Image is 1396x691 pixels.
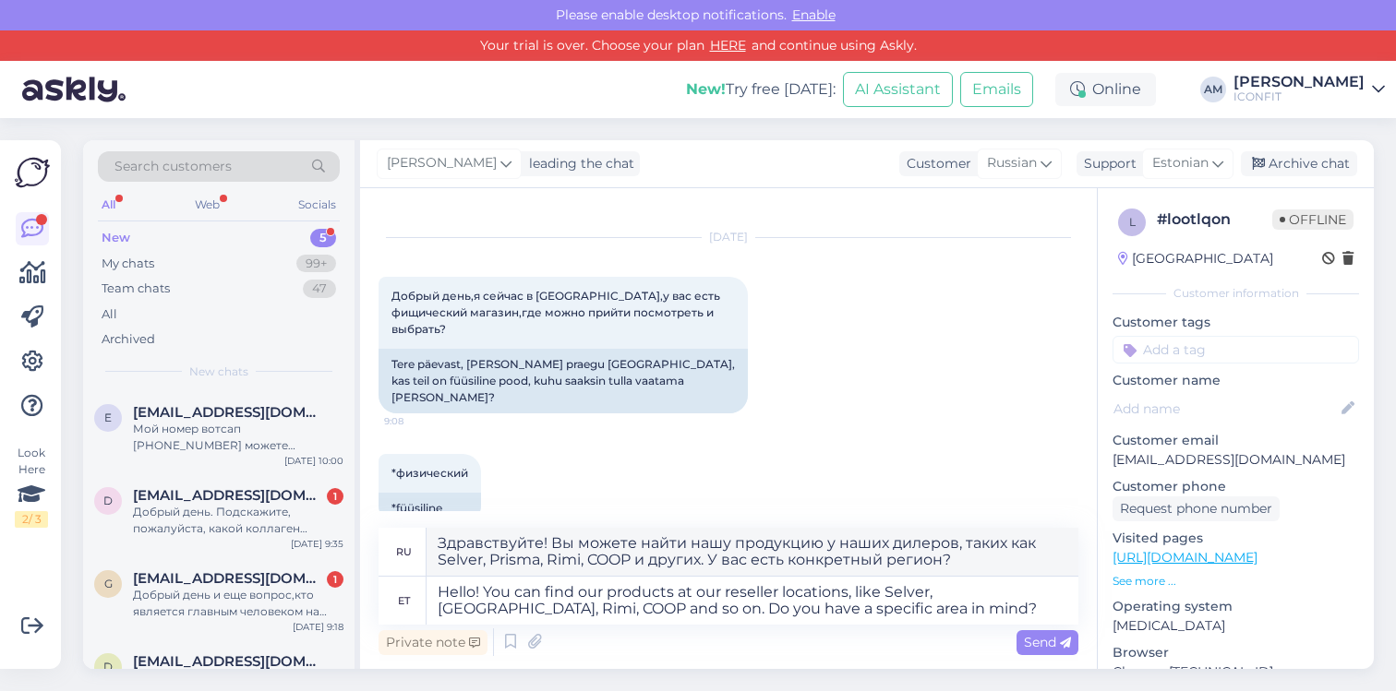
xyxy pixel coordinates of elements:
div: AM [1200,77,1226,102]
div: Request phone number [1113,496,1280,521]
div: [PERSON_NAME] [1234,75,1365,89]
div: Добрый день. Подскажите, пожалуйста, какой коллаген морской, так как я не пью животного происхожд... [133,504,343,537]
span: d [103,660,113,673]
span: *физический [391,466,468,480]
p: Customer phone [1113,477,1359,496]
div: Look Here [15,445,48,528]
div: [GEOGRAPHIC_DATA] [1118,249,1273,268]
div: Socials [295,193,340,217]
p: See more ... [1113,573,1359,590]
input: Add name [1113,399,1338,419]
div: Try free [DATE]: [686,78,836,101]
div: [DATE] 10:00 [284,454,343,468]
img: Askly Logo [15,155,50,190]
div: Online [1055,73,1156,106]
div: All [102,305,117,324]
textarea: Здравствуйте! Вы можете найти нашу продукцию у наших дилеров, таких как Selver, Prisma, Rimi, COO... [427,528,1078,576]
div: Team chats [102,280,170,298]
p: Operating system [1113,597,1359,616]
div: All [98,193,119,217]
b: New! [686,80,726,98]
span: Добрый день,я сейчас в [GEOGRAPHIC_DATA],у вас есть фищический магазин,где можно прийти посмотрет... [391,289,723,336]
div: *füüsiline [379,493,481,524]
input: Add a tag [1113,336,1359,363]
p: [EMAIL_ADDRESS][DOMAIN_NAME] [1113,450,1359,470]
span: Search customers [114,157,232,176]
span: dimirovaoksana@gmail.com [133,487,325,504]
div: [DATE] 9:35 [291,537,343,551]
p: Chrome [TECHNICAL_ID] [1113,662,1359,682]
div: 1 [327,488,343,505]
div: ICONFIT [1234,89,1365,104]
span: d [103,494,113,507]
span: Estonian [1152,153,1209,173]
span: Russian [987,153,1037,173]
div: Мой номер вотсап [PHONE_NUMBER] можете написать [133,421,343,454]
span: demcenkok@gmail.com [133,653,325,670]
p: Browser [1113,643,1359,662]
span: g [104,577,113,590]
div: 5 [310,229,336,247]
p: Customer name [1113,371,1359,390]
span: Offline [1272,209,1354,230]
span: [PERSON_NAME] [387,153,497,173]
div: 47 [303,280,336,298]
div: New [102,229,130,247]
p: Visited pages [1113,529,1359,548]
div: [DATE] [379,229,1078,245]
div: 2 / 3 [15,511,48,528]
div: # lootlqon [1157,208,1272,231]
a: [URL][DOMAIN_NAME] [1113,549,1258,566]
div: 1 [327,571,343,588]
span: e [104,411,112,424]
textarea: Hello! You can find our products at our reseller locations, like Selver, [GEOGRAPHIC_DATA], Rimi,... [427,577,1078,625]
div: Archived [102,330,155,349]
span: New chats [189,363,248,380]
p: Customer tags [1113,313,1359,332]
div: Customer [899,154,971,173]
div: Добрый день и еще вопрос,кто является главным человеком на вашей фирме? Так как [PERSON_NAME] сов... [133,587,343,620]
span: l [1129,215,1136,229]
button: Emails [960,72,1033,107]
div: Archive chat [1241,151,1357,176]
button: AI Assistant [843,72,953,107]
a: HERE [704,37,752,54]
div: Customer information [1113,285,1359,302]
span: Enable [787,6,841,23]
div: Support [1077,154,1137,173]
div: Web [191,193,223,217]
div: et [398,585,410,616]
span: 9:08 [384,414,453,428]
span: elorah@bk.ru [133,404,325,421]
span: Send [1024,634,1071,650]
p: [MEDICAL_DATA] [1113,616,1359,636]
p: Customer email [1113,431,1359,450]
div: 99+ [296,255,336,273]
div: Tere päevast, [PERSON_NAME] praegu [GEOGRAPHIC_DATA], kas teil on füüsiline pood, kuhu saaksin tu... [379,349,748,413]
div: My chats [102,255,154,273]
span: gladun2016@ukr.net [133,570,325,587]
a: [PERSON_NAME]ICONFIT [1234,75,1385,104]
div: Private note [379,630,487,655]
div: ru [396,536,412,567]
div: leading the chat [522,154,634,173]
div: [DATE] 9:18 [293,620,343,634]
